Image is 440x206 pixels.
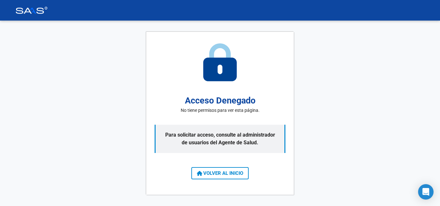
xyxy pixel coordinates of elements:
[203,43,237,81] img: access-denied
[155,125,285,153] p: Para solicitar acceso, consulte al administrador de usuarios del Agente de Salud.
[15,7,48,14] img: Logo SAAS
[197,170,243,176] span: VOLVER AL INICIO
[418,184,434,200] div: Open Intercom Messenger
[191,167,249,179] button: VOLVER AL INICIO
[185,94,255,107] h2: Acceso Denegado
[181,107,260,114] p: No tiene permisos para ver esta página.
